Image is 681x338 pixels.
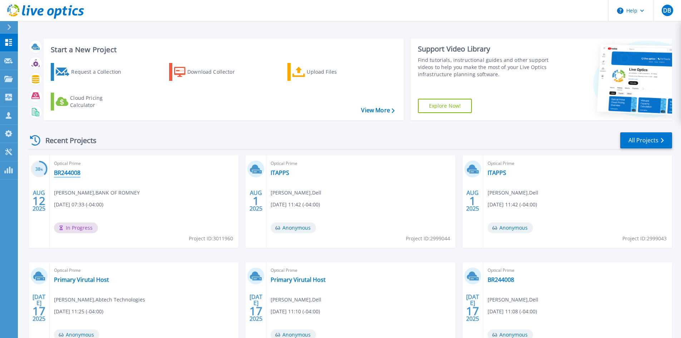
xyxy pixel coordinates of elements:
[488,189,538,197] span: [PERSON_NAME] , Dell
[466,188,479,214] div: AUG 2025
[31,165,48,173] h3: 38
[33,308,45,314] span: 17
[418,44,551,54] div: Support Video Library
[32,295,46,321] div: [DATE] 2025
[488,201,537,209] span: [DATE] 11:42 (-04:00)
[418,57,551,78] div: Find tutorials, instructional guides and other support videos to help you make the most of your L...
[488,276,514,283] a: BR244008
[40,167,43,171] span: %
[488,308,537,315] span: [DATE] 11:08 (-04:00)
[663,8,671,13] span: DB
[189,235,233,243] span: Project ID: 3011960
[54,189,140,197] span: [PERSON_NAME] , BANK OF ROMNEY
[51,63,130,81] a: Request a Collection
[469,198,476,204] span: 1
[418,99,472,113] a: Explore Now!
[271,189,321,197] span: [PERSON_NAME] , Dell
[406,235,450,243] span: Project ID: 2999044
[51,46,394,54] h3: Start a New Project
[54,296,145,304] span: [PERSON_NAME] , Abtech Technologies
[253,198,259,204] span: 1
[32,188,46,214] div: AUG 2025
[70,94,127,109] div: Cloud Pricing Calculator
[307,65,364,79] div: Upload Files
[620,132,672,148] a: All Projects
[287,63,367,81] a: Upload Files
[249,295,263,321] div: [DATE] 2025
[28,132,106,149] div: Recent Projects
[271,308,320,315] span: [DATE] 11:10 (-04:00)
[271,160,451,167] span: Optical Prime
[488,296,538,304] span: [PERSON_NAME] , Dell
[71,65,128,79] div: Request a Collection
[271,201,320,209] span: [DATE] 11:42 (-04:00)
[361,107,394,114] a: View More
[488,222,533,233] span: Anonymous
[271,169,289,176] a: ITAPPS
[488,160,668,167] span: Optical Prime
[54,266,234,274] span: Optical Prime
[488,169,506,176] a: ITAPPS
[249,188,263,214] div: AUG 2025
[169,63,249,81] a: Download Collector
[271,276,326,283] a: Primary Virutal Host
[271,266,451,274] span: Optical Prime
[271,222,316,233] span: Anonymous
[33,198,45,204] span: 12
[54,169,80,176] a: BR244008
[466,295,479,321] div: [DATE] 2025
[622,235,667,243] span: Project ID: 2999043
[488,266,668,274] span: Optical Prime
[54,222,98,233] span: In Progress
[51,93,130,111] a: Cloud Pricing Calculator
[54,308,103,315] span: [DATE] 11:25 (-04:00)
[54,201,103,209] span: [DATE] 07:33 (-04:00)
[54,160,234,167] span: Optical Prime
[54,276,109,283] a: Primary Virutal Host
[187,65,245,79] div: Download Collector
[250,308,262,314] span: 17
[466,308,479,314] span: 17
[271,296,321,304] span: [PERSON_NAME] , Dell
